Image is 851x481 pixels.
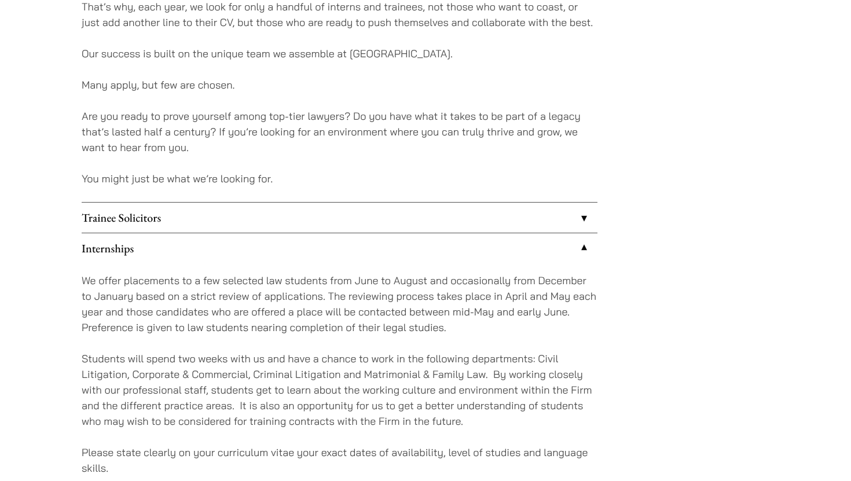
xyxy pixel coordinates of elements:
[82,273,597,335] p: We offer placements to a few selected law students from June to August and occasionally from Dece...
[82,351,597,429] p: Students will spend two weeks with us and have a chance to work in the following departments: Civ...
[82,445,597,476] p: Please state clearly on your curriculum vitae your exact dates of availability, level of studies ...
[82,171,597,186] p: You might just be what we’re looking for.
[82,46,597,61] p: Our success is built on the unique team we assemble at [GEOGRAPHIC_DATA].
[82,233,597,263] a: Internships
[82,108,597,155] p: Are you ready to prove yourself among top-tier lawyers? Do you have what it takes to be part of a...
[82,203,597,233] a: Trainee Solicitors
[82,77,597,93] p: Many apply, but few are chosen.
